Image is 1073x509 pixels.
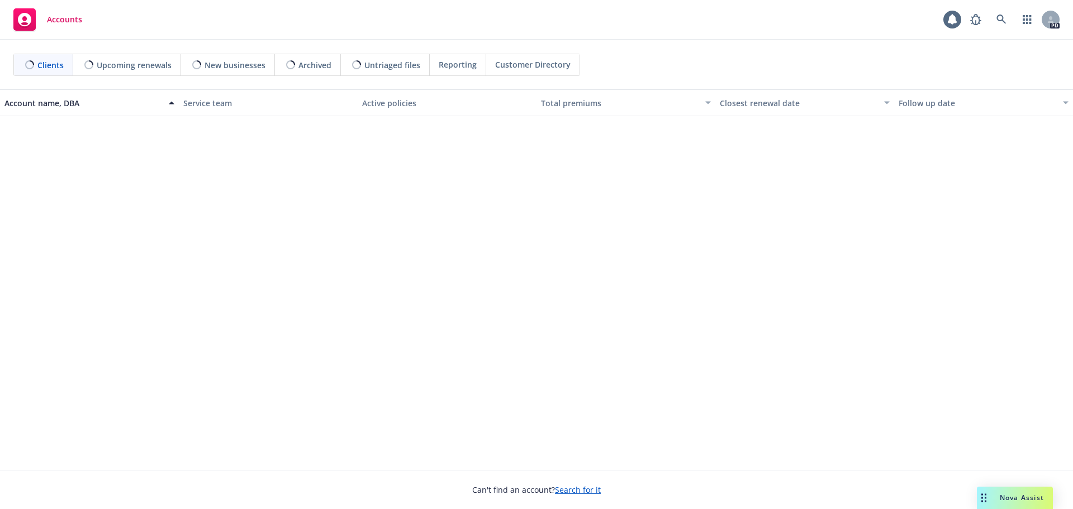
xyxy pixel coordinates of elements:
[1016,8,1038,31] a: Switch app
[364,59,420,71] span: Untriaged files
[899,97,1056,109] div: Follow up date
[965,8,987,31] a: Report a Bug
[298,59,331,71] span: Archived
[555,484,601,495] a: Search for it
[97,59,172,71] span: Upcoming renewals
[9,4,87,35] a: Accounts
[536,89,715,116] button: Total premiums
[439,59,477,70] span: Reporting
[179,89,358,116] button: Service team
[1000,493,1044,502] span: Nova Assist
[541,97,699,109] div: Total premiums
[495,59,571,70] span: Customer Directory
[4,97,162,109] div: Account name, DBA
[894,89,1073,116] button: Follow up date
[977,487,1053,509] button: Nova Assist
[472,484,601,496] span: Can't find an account?
[720,97,877,109] div: Closest renewal date
[47,15,82,24] span: Accounts
[37,59,64,71] span: Clients
[358,89,536,116] button: Active policies
[715,89,894,116] button: Closest renewal date
[977,487,991,509] div: Drag to move
[183,97,353,109] div: Service team
[990,8,1013,31] a: Search
[362,97,532,109] div: Active policies
[205,59,265,71] span: New businesses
